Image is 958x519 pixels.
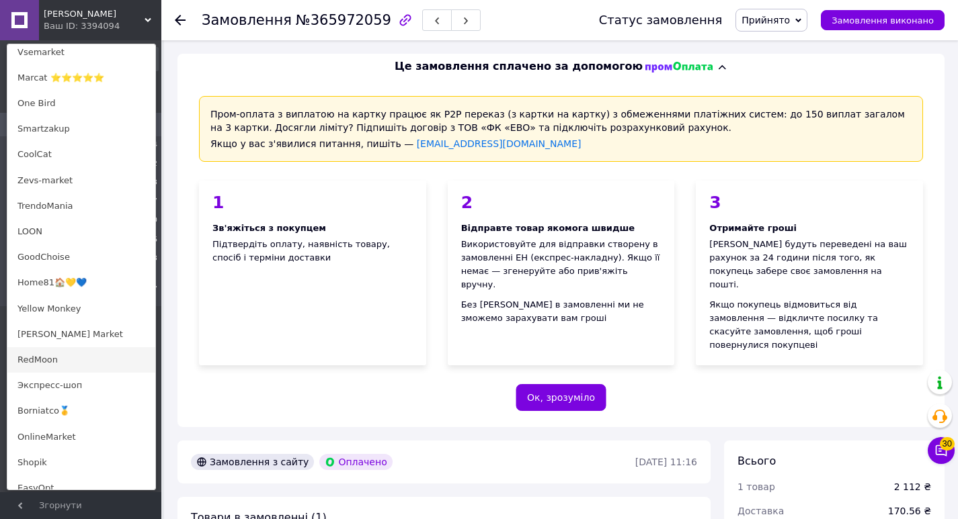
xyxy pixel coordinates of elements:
[319,454,392,470] div: Оплачено
[461,238,662,291] div: Використовуйте для відправки створену в замовленні ЕН (експрес-накладну). Якщо її немає — згенеру...
[709,194,910,211] div: 3
[7,450,155,475] a: Shopik
[928,437,955,464] button: Чат з покупцем30
[7,373,155,398] a: Экспресс-шоп
[709,238,910,291] div: [PERSON_NAME] будуть переведені на ваш рахунок за 24 години після того, як покупець забере своє з...
[175,13,186,27] div: Повернутися назад
[7,270,155,295] a: Home81🏠💛💙
[395,59,643,75] span: Це замовлення сплачено за допомогою
[940,437,955,451] span: 30
[212,223,326,233] span: Зв'яжіться з покупцем
[894,480,931,493] div: 2 112 ₴
[7,398,155,424] a: Borniatco🥇
[7,296,155,322] a: Yellow Monkey
[461,223,635,233] span: Відправте товар якомога швидше
[599,13,723,27] div: Статус замовлення
[202,12,292,28] span: Замовлення
[210,137,912,150] div: Якщо у вас з'явилися питання, пишіть —
[7,424,155,450] a: OnlineMarket
[7,219,155,244] a: LOON
[417,138,582,149] a: [EMAIL_ADDRESS][DOMAIN_NAME]
[44,8,145,20] span: HUGO
[635,457,697,467] time: [DATE] 11:16
[7,91,155,116] a: One Bird
[199,96,923,162] div: Пром-оплата з виплатою на картку працює як P2P переказ (з картки на картку) з обмеженнями платіжн...
[709,298,910,352] div: Якщо покупець відмовиться від замовлення — відкличте посилку та скасуйте замовлення, щоб гроші по...
[461,194,662,211] div: 2
[44,20,100,32] div: Ваш ID: 3394094
[7,116,155,142] a: Smartzakup
[7,244,155,270] a: GoodChoise
[199,181,426,365] div: Підтвердіть оплату, наявність товару, спосіб і терміни доставки
[737,506,784,516] span: Доставка
[832,15,934,26] span: Замовлення виконано
[516,384,606,411] button: Ок, зрозуміло
[191,454,314,470] div: Замовлення з сайту
[7,193,155,219] a: TrendoMania
[7,168,155,193] a: Zevs-market
[742,15,790,26] span: Прийнято
[296,12,391,28] span: №365972059
[709,223,797,233] span: Отримайте гроші
[7,40,155,65] a: Vsemarket
[737,455,776,467] span: Всього
[7,142,155,167] a: CoolCat
[821,10,945,30] button: Замовлення виконано
[737,481,775,492] span: 1 товар
[7,475,155,501] a: EasyOpt
[7,65,155,91] a: Marcat ⭐⭐⭐⭐⭐
[461,298,662,325] div: Без [PERSON_NAME] в замовленні ми не зможемо зарахувати вам гроші
[7,322,155,347] a: [PERSON_NAME] Market
[212,194,413,211] div: 1
[7,347,155,373] a: RedMoon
